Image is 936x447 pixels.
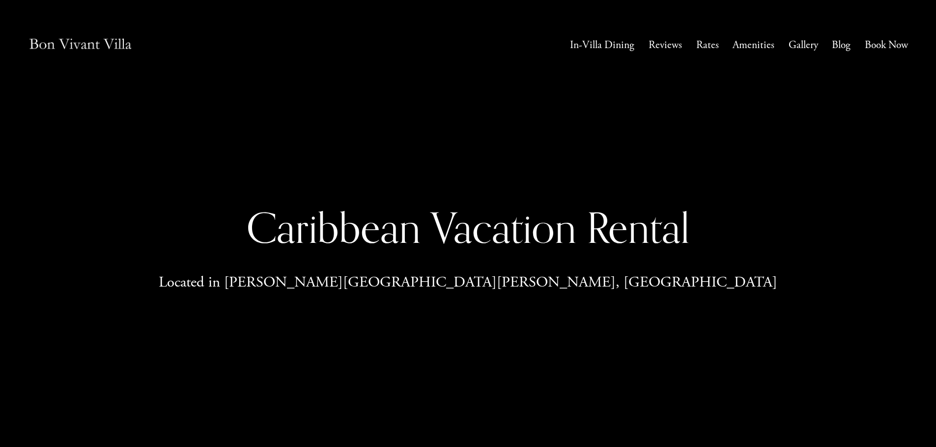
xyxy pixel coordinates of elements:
[649,36,682,55] a: Reviews
[28,28,133,63] img: Caribbean Vacation Rental | Bon Vivant Villa
[139,202,797,253] h1: Caribbean Vacation Rental
[865,36,908,55] a: Book Now
[570,36,634,55] a: In-Villa Dining
[139,270,797,294] p: Located in [PERSON_NAME][GEOGRAPHIC_DATA][PERSON_NAME], [GEOGRAPHIC_DATA]
[733,36,774,55] a: Amenities
[789,36,818,55] a: Gallery
[696,36,719,55] a: Rates
[832,36,851,55] a: Blog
